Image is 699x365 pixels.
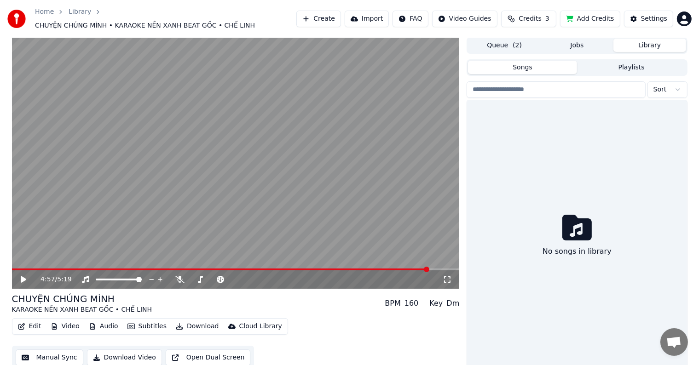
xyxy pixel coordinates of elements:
div: 160 [404,298,419,309]
button: Video Guides [432,11,497,27]
button: Create [296,11,341,27]
button: Video [47,320,83,333]
a: Home [35,7,54,17]
img: youka [7,10,26,28]
button: Audio [85,320,122,333]
button: Queue [468,39,541,52]
span: Sort [653,85,667,94]
div: CHUYỆN CHÚNG MÌNH [12,292,152,305]
button: Add Credits [560,11,620,27]
div: No songs in library [539,242,615,261]
nav: breadcrumb [35,7,296,30]
button: Import [345,11,389,27]
button: Playlists [577,61,686,74]
span: 3 [545,14,549,23]
button: Subtitles [124,320,170,333]
span: 5:19 [57,275,71,284]
button: Credits3 [501,11,556,27]
button: Songs [468,61,577,74]
div: Open chat [660,328,688,356]
div: Dm [446,298,459,309]
span: 4:57 [40,275,55,284]
div: / [40,275,63,284]
span: ( 2 ) [513,41,522,50]
div: BPM [385,298,400,309]
button: Edit [14,320,45,333]
button: FAQ [393,11,428,27]
div: Settings [641,14,667,23]
button: Settings [624,11,673,27]
div: KARAOKE NỀN XANH BEAT GỐC • CHẾ LINH [12,305,152,314]
a: Library [69,7,91,17]
div: Cloud Library [239,322,282,331]
span: CHUYỆN CHÚNG MÌNH • KARAOKE NỀN XANH BEAT GỐC • CHẾ LINH [35,21,255,30]
button: Library [613,39,686,52]
button: Download [172,320,223,333]
span: Credits [519,14,541,23]
div: Key [429,298,443,309]
button: Jobs [541,39,613,52]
